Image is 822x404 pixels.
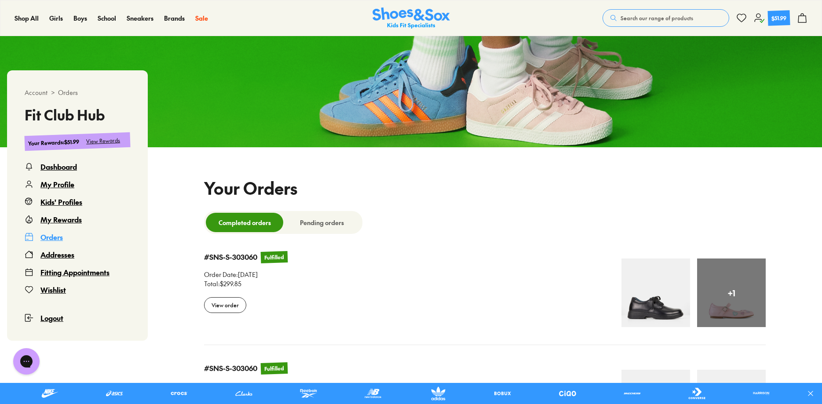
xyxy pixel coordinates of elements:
[25,249,130,260] a: Addresses
[73,14,87,22] span: Boys
[86,136,121,146] div: View Rewards
[373,7,450,29] a: Shoes & Sox
[25,179,130,189] a: My Profile
[204,279,288,288] div: Total : $299.85
[73,14,87,23] a: Boys
[771,14,787,22] div: $51.99
[264,364,285,373] div: Fulfilled
[58,88,78,97] span: Orders
[40,249,74,260] div: Addresses
[40,313,63,323] span: Logout
[98,14,116,22] span: School
[25,197,130,207] a: Kids' Profiles
[98,14,116,23] a: School
[40,267,110,277] div: Fitting Appointments
[127,14,153,22] span: Sneakers
[40,161,77,172] div: Dashboard
[28,138,80,147] div: Your Rewards : $51.99
[25,88,47,97] span: Account
[603,9,729,27] button: Search our range of products
[40,232,63,242] div: Orders
[204,270,288,279] div: Order Date : [DATE]
[621,258,690,327] img: 11_f304247d-dd5f-4db0-8017-fd51e0b08777.jpg
[204,252,257,262] div: #SNS-S-303060
[51,88,55,97] span: >
[25,161,130,172] a: Dashboard
[25,284,130,295] a: Wishlist
[25,214,130,225] a: My Rewards
[25,302,130,323] button: Logout
[40,179,74,189] div: My Profile
[728,287,735,299] div: + 1
[40,214,82,225] div: My Rewards
[754,11,790,25] a: $51.99
[204,364,257,373] div: #SNS-S-303060
[164,14,185,22] span: Brands
[25,267,130,277] a: Fitting Appointments
[15,14,39,22] span: Shop All
[40,284,66,295] div: Wishlist
[15,14,39,23] a: Shop All
[164,14,185,23] a: Brands
[373,7,450,29] img: SNS_Logo_Responsive.svg
[621,14,693,22] span: Search our range of products
[264,253,285,262] div: Fulfilled
[49,14,63,23] a: Girls
[40,197,82,207] div: Kids' Profiles
[25,232,130,242] a: Orders
[204,297,246,313] div: View order
[49,14,63,22] span: Girls
[204,381,288,390] div: Order Date : [DATE]
[25,108,130,122] h3: Fit Club Hub
[127,14,153,23] a: Sneakers
[195,14,208,22] span: Sale
[9,345,44,378] iframe: Gorgias live chat messenger
[195,14,208,23] a: Sale
[204,175,297,200] h1: Your Orders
